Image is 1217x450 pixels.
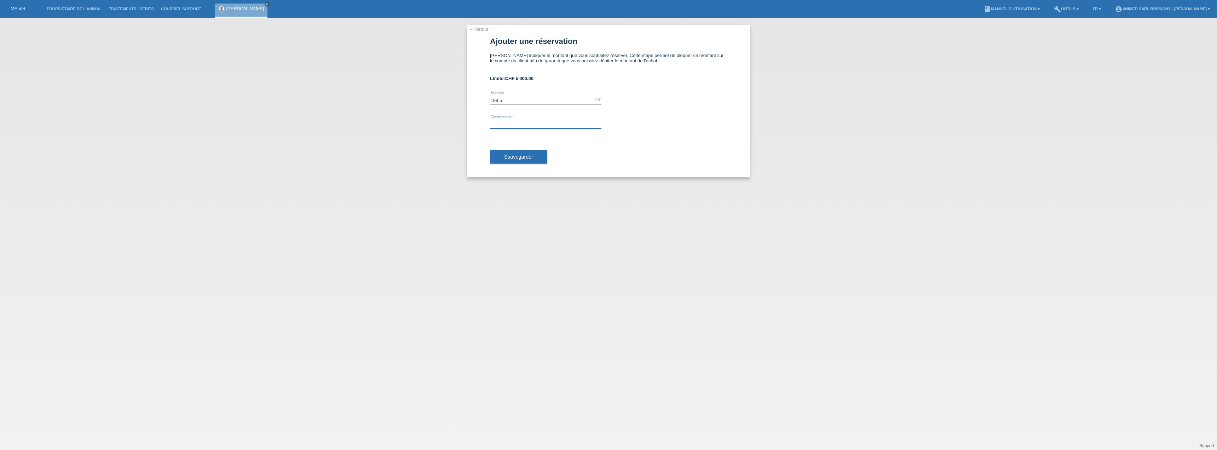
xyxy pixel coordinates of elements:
[11,6,25,11] a: MF Vet
[265,2,270,7] a: close
[1115,6,1122,13] i: account_circle
[1199,443,1214,448] a: Support
[157,7,204,11] a: Courriel Support
[43,7,105,11] a: Propriétaire de l’animal
[265,2,269,6] i: close
[593,98,601,102] div: CHF
[469,27,489,32] a: ← Retour
[490,37,727,46] h1: Ajouter une réservation
[1050,7,1082,11] a: buildOutils ▾
[504,154,533,160] span: Sauvegarder
[980,7,1043,11] a: bookManuel d’utilisation ▾
[490,53,727,69] div: [PERSON_NAME] indiquer le montant que vous souhaitez réserver. Cette étape permet de bloquer ce m...
[226,6,264,11] a: [PERSON_NAME]
[1089,7,1105,11] a: FR ▾
[105,7,157,11] a: Traitements / débits
[1112,7,1213,11] a: account_circleANIMED Sàrl Bussigny - [PERSON_NAME] ▾
[505,76,533,81] span: CHF 5'000.00
[984,6,991,13] i: book
[490,150,547,164] button: Sauvegarder
[1054,6,1061,13] i: build
[490,76,533,81] b: Limite:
